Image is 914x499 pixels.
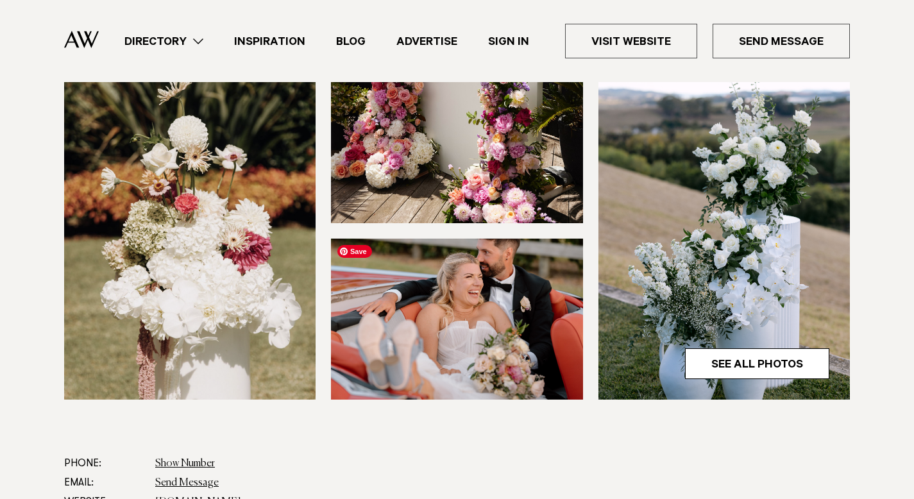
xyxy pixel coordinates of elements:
[64,454,145,473] dt: Phone:
[64,31,99,48] img: Auckland Weddings Logo
[155,459,215,469] a: Show Number
[381,33,473,50] a: Advertise
[713,24,850,58] a: Send Message
[565,24,697,58] a: Visit Website
[155,478,219,488] a: Send Message
[685,348,829,379] a: See All Photos
[473,33,545,50] a: Sign In
[64,473,145,493] dt: Email:
[321,33,381,50] a: Blog
[337,245,372,258] span: Save
[109,33,219,50] a: Directory
[219,33,321,50] a: Inspiration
